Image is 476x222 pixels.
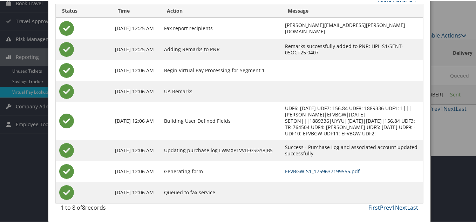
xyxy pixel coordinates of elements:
a: Last [407,203,418,211]
td: Generating form [161,160,281,181]
td: Success - Purchase Log and associated account updated successfully. [281,139,423,160]
td: UA Remarks [161,80,281,101]
td: Queued to fax service [161,181,281,202]
td: Remarks successfully added to PNR: HPL-S1/SENT-05OCT25 0407 [281,38,423,59]
th: Time: activate to sort column ascending [111,4,161,17]
a: 1 [392,203,395,211]
th: Action: activate to sort column ascending [161,4,281,17]
td: [DATE] 12:06 AM [111,181,161,202]
td: [DATE] 12:06 AM [111,139,161,160]
td: [DATE] 12:06 AM [111,160,161,181]
td: UDF6: [DATE] UDF7: 156.84 UDF8: 1889336 UDF1: 1|||[PERSON_NAME]|EFVBGW|[DATE] SETON|||1889336|UYY... [281,101,423,139]
td: [DATE] 12:06 AM [111,101,161,139]
td: Adding Remarks to PNR [161,38,281,59]
a: First [368,203,380,211]
a: Next [395,203,407,211]
td: [DATE] 12:06 AM [111,59,161,80]
td: Updating purchase log LWMXP1VVLEGSGY8JB5 [161,139,281,160]
td: [DATE] 12:06 AM [111,80,161,101]
div: 1 to 8 of records [61,203,142,215]
td: [PERSON_NAME][EMAIL_ADDRESS][PERSON_NAME][DOMAIN_NAME] [281,17,423,38]
td: Begin Virtual Pay Processing for Segment 1 [161,59,281,80]
td: [DATE] 12:25 AM [111,17,161,38]
span: 8 [82,203,85,211]
a: Prev [380,203,392,211]
th: Message: activate to sort column ascending [281,4,423,17]
td: [DATE] 12:25 AM [111,38,161,59]
td: Fax report recipients [161,17,281,38]
th: Status: activate to sort column ascending [56,4,112,17]
td: Building User Defined Fields [161,101,281,139]
a: EFVBGW-S1_1759637199555.pdf [285,167,360,174]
